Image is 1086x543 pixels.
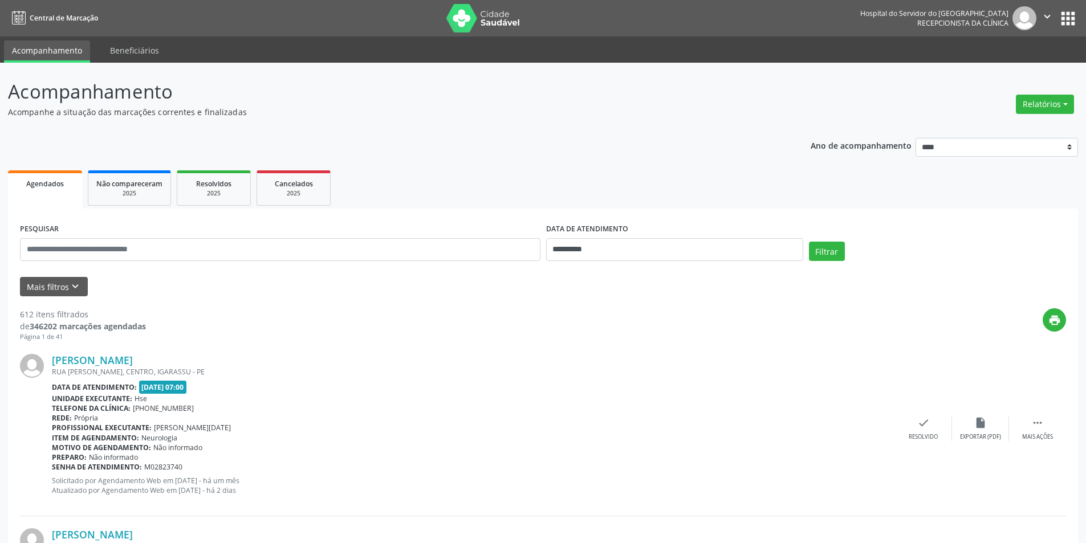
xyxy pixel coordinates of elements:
span: Não compareceram [96,179,162,189]
span: [PHONE_NUMBER] [133,403,194,413]
button: print [1043,308,1066,332]
div: Página 1 de 41 [20,332,146,342]
a: [PERSON_NAME] [52,354,133,366]
a: [PERSON_NAME] [52,528,133,541]
img: img [20,354,44,378]
button: Relatórios [1016,95,1074,114]
button: Mais filtroskeyboard_arrow_down [20,277,88,297]
div: 2025 [265,189,322,198]
label: DATA DE ATENDIMENTO [546,221,628,238]
span: Hse [135,394,147,403]
div: 2025 [185,189,242,198]
p: Solicitado por Agendamento Web em [DATE] - há um mês Atualizado por Agendamento Web em [DATE] - h... [52,476,895,495]
label: PESQUISAR [20,221,59,238]
div: RUA [PERSON_NAME], CENTRO, IGARASSU - PE [52,367,895,377]
span: Não informado [153,443,202,452]
div: 612 itens filtrados [20,308,146,320]
i:  [1041,10,1054,23]
b: Motivo de agendamento: [52,443,151,452]
button: Filtrar [809,242,845,261]
div: Hospital do Servidor do [GEOGRAPHIC_DATA] [860,9,1008,18]
p: Acompanhe a situação das marcações correntes e finalizadas [8,106,757,118]
b: Telefone da clínica: [52,403,131,413]
span: Não informado [89,452,138,462]
div: de [20,320,146,332]
img: img [1012,6,1036,30]
i:  [1031,417,1044,429]
a: Central de Marcação [8,9,98,27]
p: Acompanhamento [8,77,757,106]
i: print [1048,314,1061,326]
b: Data de atendimento: [52,382,137,392]
p: Ano de acompanhamento [811,138,912,152]
span: M02823740 [144,462,182,472]
b: Rede: [52,413,72,423]
div: Resolvido [909,433,938,441]
span: Própria [74,413,98,423]
span: Neurologia [141,433,177,443]
button: apps [1058,9,1078,28]
div: Exportar (PDF) [960,433,1001,441]
span: Resolvidos [196,179,231,189]
span: Central de Marcação [30,13,98,23]
i: keyboard_arrow_down [69,280,82,293]
div: 2025 [96,189,162,198]
b: Profissional executante: [52,423,152,432]
b: Senha de atendimento: [52,462,142,472]
a: Beneficiários [102,40,167,60]
span: Agendados [26,179,64,189]
b: Unidade executante: [52,394,132,403]
span: Cancelados [275,179,313,189]
span: Recepcionista da clínica [917,18,1008,28]
a: Acompanhamento [4,40,90,63]
button:  [1036,6,1058,30]
div: Mais ações [1022,433,1053,441]
b: Preparo: [52,452,87,462]
i: check [917,417,930,429]
strong: 346202 marcações agendadas [30,321,146,332]
span: [DATE] 07:00 [139,381,187,394]
b: Item de agendamento: [52,433,139,443]
i: insert_drive_file [974,417,987,429]
span: [PERSON_NAME][DATE] [154,423,231,432]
